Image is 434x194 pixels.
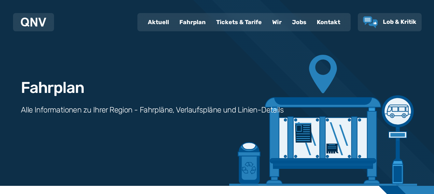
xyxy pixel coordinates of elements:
a: QNV Logo [21,16,46,29]
a: Wir [267,14,287,31]
a: Lob & Kritik [363,16,416,28]
h1: Fahrplan [21,80,84,96]
img: QNV Logo [21,18,46,27]
a: Aktuell [143,14,174,31]
a: Tickets & Tarife [211,14,267,31]
a: Jobs [287,14,312,31]
h3: Alle Informationen zu Ihrer Region - Fahrpläne, Verlaufspläne und Linien-Details [21,105,284,115]
a: Kontakt [312,14,345,31]
span: Lob & Kritik [383,18,416,25]
a: Fahrplan [174,14,211,31]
